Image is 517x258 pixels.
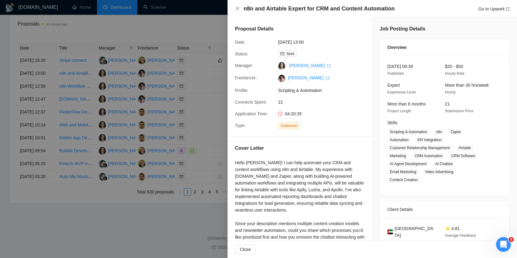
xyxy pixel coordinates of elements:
[327,64,331,68] span: export
[235,25,273,33] h5: Proposal Details
[412,153,445,159] span: CRM Automation
[387,240,428,244] span: [GEOGRAPHIC_DATA] -
[326,76,329,80] span: export
[387,101,426,106] span: More than 6 months
[235,244,256,254] button: Close
[387,137,411,143] span: Automation
[285,111,302,116] span: 04:20:35
[235,100,267,105] span: Connects Spent:
[235,159,365,247] div: Hello [PERSON_NAME]! I can help automate your CRM and content workflows using n8n and Airtable. M...
[235,111,268,116] span: Application Time:
[445,226,460,231] span: ⭐ 4.81
[244,5,395,13] h4: n8n and Airtable Expert for CRM and Content Automation
[235,123,245,128] span: Type:
[433,161,455,167] span: AI Chatbot
[456,145,474,151] span: Airtable
[288,75,329,80] a: [PERSON_NAME] export
[445,83,489,88] span: More than 30 hrs/week
[387,145,452,151] span: Customer Relationship Management
[235,75,257,80] span: Freelancer:
[387,201,502,218] div: Client Details
[289,63,331,68] a: [PERSON_NAME] export
[235,51,248,56] span: Status:
[445,101,450,106] span: 21
[278,99,370,105] span: 21
[235,88,248,93] span: Profile:
[387,169,419,175] span: Email Marketing
[278,75,285,82] img: c1v-k4X7GFmevqHfK5tak7MlxtSbPKOl5OVbRf_VwZ8pGGqGO9DRwrYjEkkcHab-B3
[235,6,240,11] span: close
[387,83,400,88] span: Expert
[394,225,435,239] span: [GEOGRAPHIC_DATA]
[445,233,476,238] span: Average Feedback
[506,7,510,11] span: export
[235,6,240,11] button: Close
[387,228,393,235] img: 🇦🇪
[445,90,456,94] span: Hourly
[387,71,404,76] span: Published
[387,161,429,167] span: AI Agent Development
[445,109,474,113] span: Submission Price
[235,40,245,45] span: Date:
[433,129,444,135] span: n8n
[278,112,282,116] span: clock-circle
[449,153,478,159] span: CRM Software
[387,109,411,113] span: Project Length
[387,129,430,135] span: Scripting & Automation
[235,63,253,68] span: Manager:
[448,129,463,135] span: Zapier
[387,120,398,125] span: Skills
[422,169,456,175] span: Video Advertising
[278,122,299,129] span: Outbound
[235,145,264,152] h5: Cover Letter
[240,246,251,253] span: Close
[387,153,409,159] span: Marketing
[509,237,514,242] span: 2
[278,87,370,94] span: Scripting & Automation
[286,52,294,56] span: Sent
[387,64,413,69] span: [DATE] 08:39
[281,52,284,56] span: mail
[380,25,425,33] h5: Job Posting Details
[496,237,511,252] iframe: Intercom live chat
[445,64,463,69] span: $20 - $50
[278,39,370,46] span: [DATE] 13:00
[445,71,464,76] span: Hourly Rate
[387,90,416,94] span: Experience Level
[387,44,406,51] span: Overview
[387,177,420,183] span: Content Creation
[415,137,444,143] span: API Integration
[478,6,510,11] a: Go to Upworkexport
